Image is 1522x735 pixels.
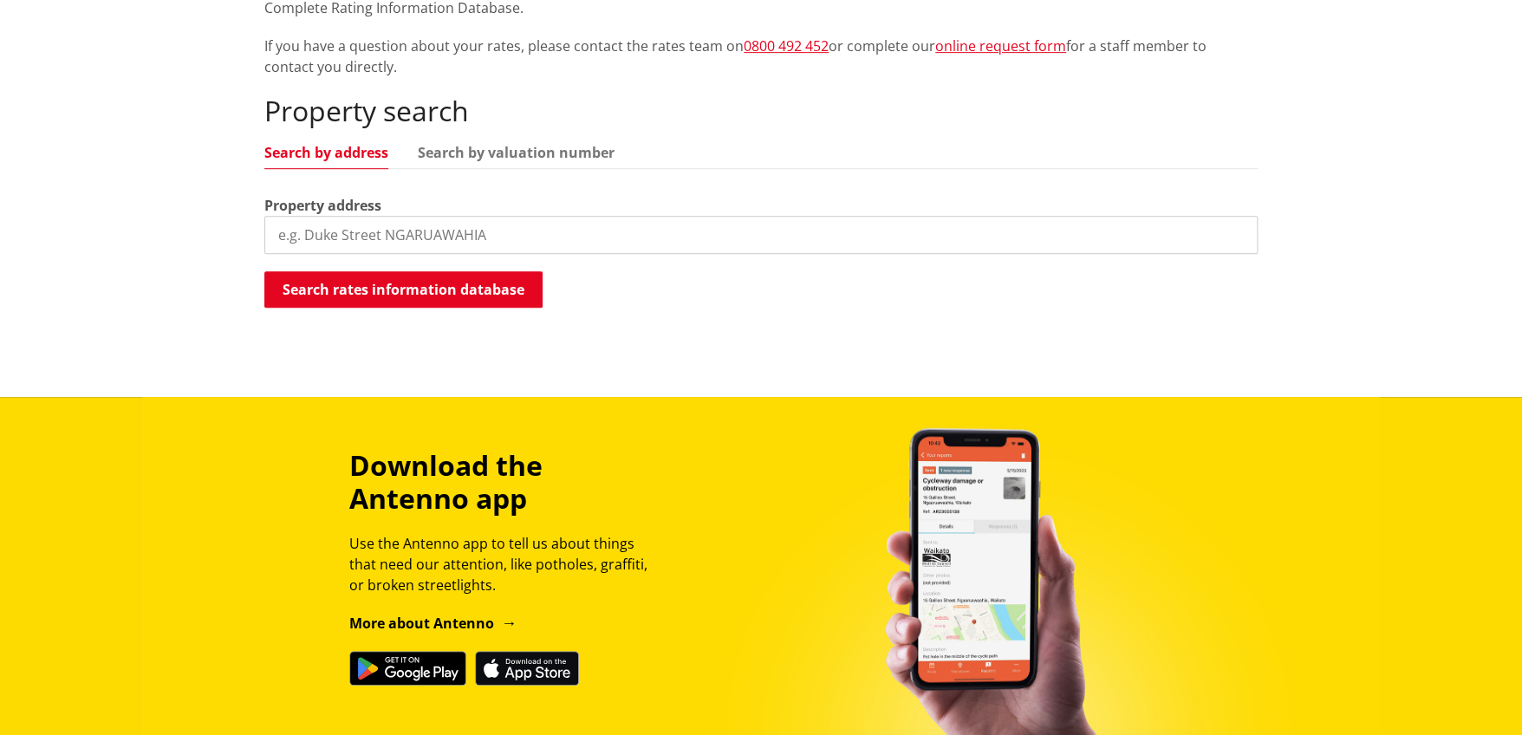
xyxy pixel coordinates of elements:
[264,146,388,159] a: Search by address
[1442,662,1505,725] iframe: Messenger Launcher
[418,146,615,159] a: Search by valuation number
[744,36,829,55] a: 0800 492 452
[264,36,1258,77] p: If you have a question about your rates, please contact the rates team on or complete our for a s...
[264,94,1258,127] h2: Property search
[264,216,1258,254] input: e.g. Duke Street NGARUAWAHIA
[349,449,663,516] h3: Download the Antenno app
[349,533,663,595] p: Use the Antenno app to tell us about things that need our attention, like potholes, graffiti, or ...
[475,651,579,686] img: Download on the App Store
[935,36,1066,55] a: online request form
[264,195,381,216] label: Property address
[349,614,517,633] a: More about Antenno
[264,271,543,308] button: Search rates information database
[349,651,466,686] img: Get it on Google Play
